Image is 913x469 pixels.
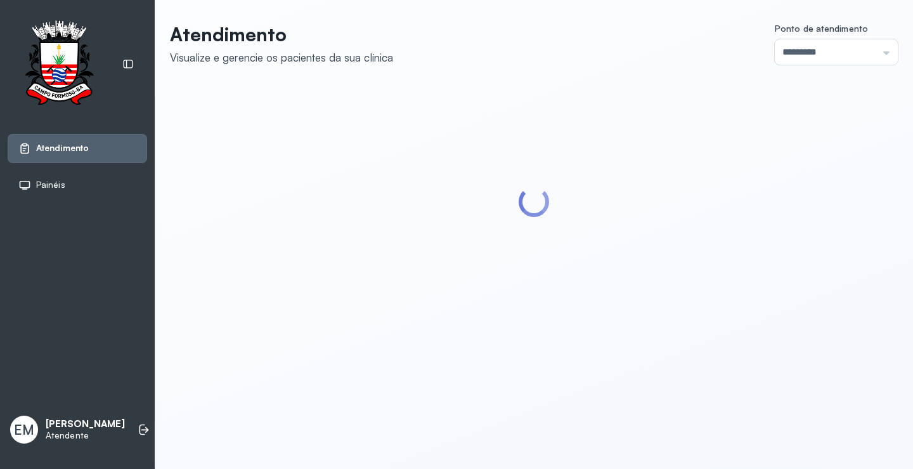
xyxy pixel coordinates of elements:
p: [PERSON_NAME] [46,418,125,430]
p: Atendimento [170,23,393,46]
p: Atendente [46,430,125,441]
div: Visualize e gerencie os pacientes da sua clínica [170,51,393,64]
a: Atendimento [18,142,136,155]
span: Atendimento [36,143,89,154]
span: Ponto de atendimento [775,23,868,34]
img: Logotipo do estabelecimento [13,20,105,109]
span: Painéis [36,180,65,190]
